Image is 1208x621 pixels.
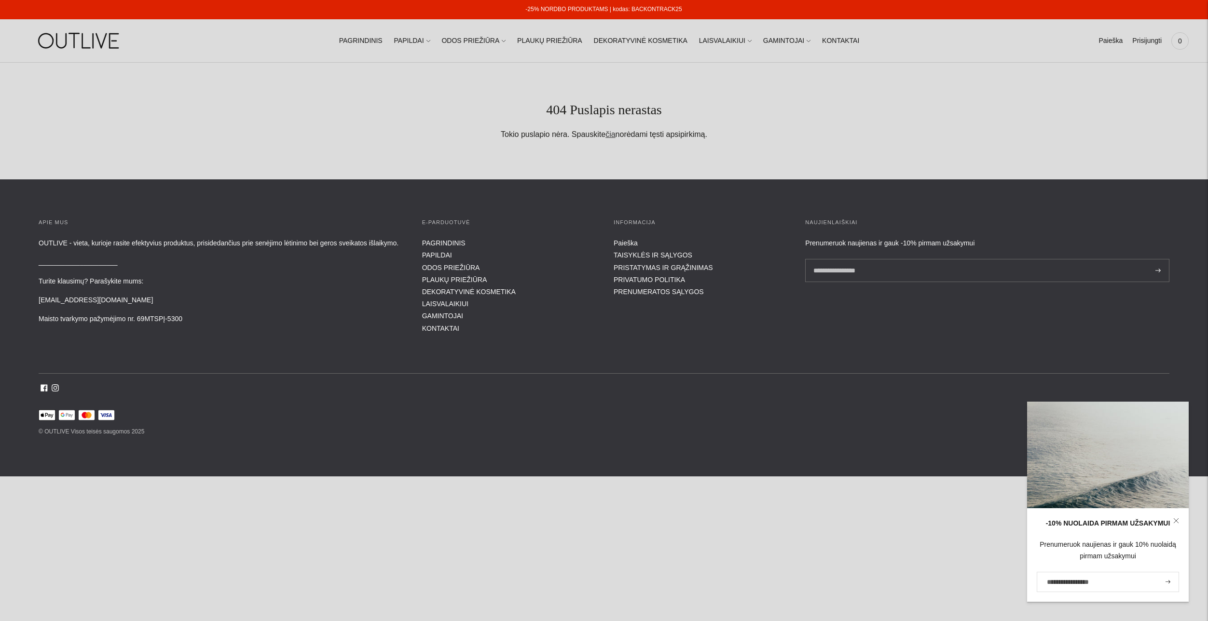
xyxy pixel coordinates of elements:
[422,218,594,228] h3: E-parduotuvė
[1037,539,1179,562] div: Prenumeruok naujienas ir gauk 10% nuolaidą pirmam užsakymui
[614,276,685,283] a: PRIVATUMO POLITIKA
[525,6,682,13] a: -25% NORDBO PRODUKTAMS | kodas: BACKONTRACK25
[822,30,859,52] a: KONTAKTAI
[763,30,810,52] a: GAMINTOJAI
[422,288,516,296] a: DEKORATYVINĖ KOSMETIKA
[39,313,403,325] p: Maisto tvarkymo pažymėjimo nr. 69MTSPĮ-5300
[805,237,1169,249] div: Prenumeruok naujienas ir gauk -10% pirmam užsakymui
[422,264,480,271] a: ODOS PRIEŽIŪRA
[39,256,403,268] p: _____________________
[422,251,452,259] a: PAPILDAI
[1037,518,1179,529] div: -10% NUOLAIDA PIRMAM UŽSAKYMUI
[339,30,383,52] a: PAGRINDINIS
[517,30,582,52] a: PLAUKŲ PRIEŽIŪRA
[594,30,687,52] a: DEKORATYVINĖ KOSMETIKA
[614,239,638,247] a: Paieška
[1173,34,1187,48] span: 0
[39,237,403,249] p: OUTLIVE - vieta, kurioje rasite efektyvius produktus, prisidedančius prie senėjimo lėtinimo bei g...
[1132,30,1162,52] a: Prisijungti
[1098,30,1123,52] a: Paieška
[699,30,752,52] a: LAISVALAIKIUI
[39,294,403,306] p: [EMAIL_ADDRESS][DOMAIN_NAME]
[1171,30,1189,52] a: 0
[422,276,487,283] a: PLAUKŲ PRIEŽIŪRA
[805,218,1169,228] h3: Naujienlaiškiai
[614,218,786,228] h3: INFORMACIJA
[10,101,1198,118] h1: 404 Puslapis nerastas
[605,130,615,138] a: čia
[614,251,692,259] a: TAISYKLĖS IR SĄLYGOS
[39,218,403,228] h3: APIE MUS
[394,30,430,52] a: PAPILDAI
[39,426,1169,438] p: © OUTLIVE Visos teisės saugomos 2025
[422,239,466,247] a: PAGRINDINIS
[614,264,713,271] a: PRISTATYMAS IR GRĄŽINIMAS
[614,288,704,296] a: PRENUMERATOS SĄLYGOS
[441,30,506,52] a: ODOS PRIEŽIŪRA
[450,128,758,141] div: Tokio puslapio nėra. Spauskite norėdami tęsti apsipirkimą.
[422,324,459,332] a: KONTAKTAI
[422,300,468,308] a: LAISVALAIKIUI
[19,24,140,57] img: OUTLIVE
[422,312,463,320] a: GAMINTOJAI
[39,275,403,287] p: Turite klausimų? Parašykite mums:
